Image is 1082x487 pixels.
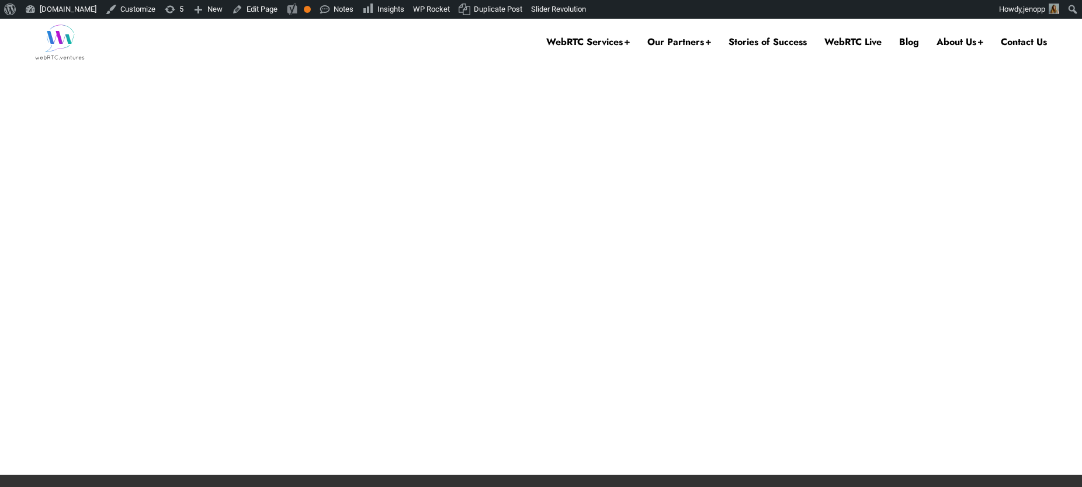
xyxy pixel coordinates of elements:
a: WebRTC Live [824,19,882,65]
img: WebRTC.ventures [35,25,85,60]
a: Contact Us [1001,19,1047,65]
span: jenopp [1023,5,1045,13]
a: About Us [937,19,983,65]
a: Stories of Success [729,19,807,65]
span: Slider Revolution [531,5,586,13]
a: Our Partners [647,19,711,65]
div: OK [304,6,311,13]
a: WebRTC Services [546,19,630,65]
a: Blog [899,19,919,65]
